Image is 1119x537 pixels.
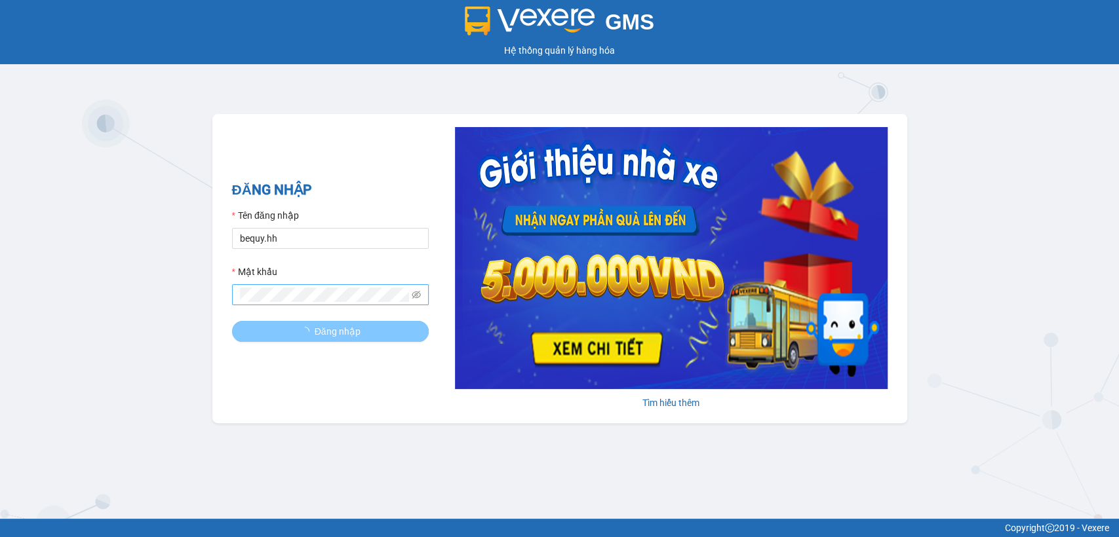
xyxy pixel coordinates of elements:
button: Đăng nhập [232,321,429,342]
input: Tên đăng nhập [232,228,429,249]
span: Đăng nhập [315,324,361,339]
span: GMS [605,10,654,34]
h2: ĐĂNG NHẬP [232,179,429,201]
label: Tên đăng nhập [232,208,299,223]
img: banner-0 [455,127,888,389]
div: Tìm hiểu thêm [455,396,888,410]
input: Mật khẩu [240,287,409,302]
div: Hệ thống quản lý hàng hóa [3,43,1116,58]
span: eye-invisible [412,290,421,299]
label: Mật khẩu [232,265,277,279]
span: loading [300,327,315,336]
a: GMS [465,20,654,30]
div: Copyright 2019 - Vexere [10,521,1109,535]
img: logo 2 [465,7,595,35]
span: copyright [1045,523,1054,532]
